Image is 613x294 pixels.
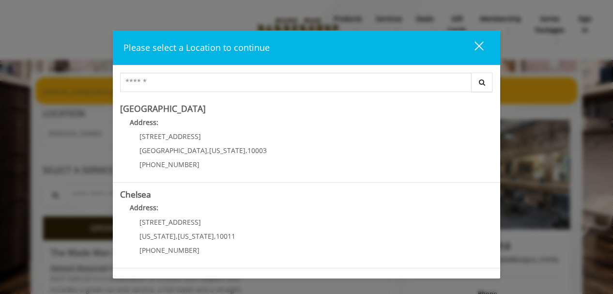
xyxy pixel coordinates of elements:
[139,132,201,141] span: [STREET_ADDRESS]
[216,232,235,241] span: 10011
[245,146,247,155] span: ,
[120,73,472,92] input: Search Center
[457,38,490,58] button: close dialog
[139,146,207,155] span: [GEOGRAPHIC_DATA]
[139,246,199,255] span: [PHONE_NUMBER]
[120,188,151,200] b: Chelsea
[123,42,270,53] span: Please select a Location to continue
[130,203,158,212] b: Address:
[247,146,267,155] span: 10003
[178,232,214,241] span: [US_STATE]
[207,146,209,155] span: ,
[120,73,493,97] div: Center Select
[463,41,483,55] div: close dialog
[476,79,488,86] i: Search button
[209,146,245,155] span: [US_STATE]
[214,232,216,241] span: ,
[139,217,201,227] span: [STREET_ADDRESS]
[176,232,178,241] span: ,
[139,232,176,241] span: [US_STATE]
[139,160,199,169] span: [PHONE_NUMBER]
[120,103,206,114] b: [GEOGRAPHIC_DATA]
[130,118,158,127] b: Address:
